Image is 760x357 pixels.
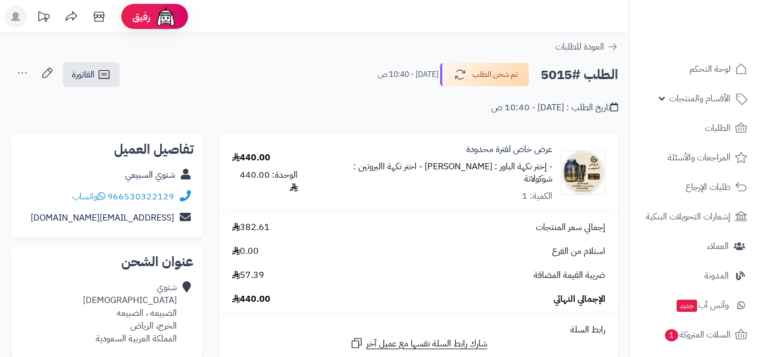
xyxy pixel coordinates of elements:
span: 382.61 [232,221,270,234]
div: الوحدة: 440.00 [232,169,298,194]
small: - اختر نكهة االبروتين : شوكولاتة [353,160,552,186]
span: إشعارات التحويلات البنكية [646,209,731,224]
a: تحديثات المنصة [29,6,57,31]
img: 1743968699-1b175886-7179-4d72-8fff-ae0ccd2ce4da-90x90.jpg [561,150,605,195]
span: العملاء [707,238,729,254]
span: 0.00 [232,245,259,258]
span: استلام من الفرع [552,245,605,258]
small: [DATE] - 10:40 ص [378,69,438,80]
a: لوحة التحكم [636,56,753,82]
span: المراجعات والأسئلة [668,150,731,165]
span: إجمالي سعر المنتجات [536,221,605,234]
div: الكمية: 1 [522,190,552,203]
h2: عنوان الشحن [20,255,194,268]
span: 57.39 [232,269,264,282]
h2: الطلب #5015 [541,63,618,86]
span: ضريبة القيمة المضافة [534,269,605,282]
a: عرض خاص لفترة محدودة [466,143,552,156]
span: رفيق [132,10,150,23]
a: الطلبات [636,115,753,141]
div: تاريخ الطلب : [DATE] - 10:40 ص [491,101,618,114]
button: تم شحن الطلب [440,63,529,86]
span: الأقسام والمنتجات [669,91,731,106]
span: الإجمالي النهائي [554,293,605,306]
a: 966530322129 [107,190,174,203]
span: وآتس آب [675,297,729,313]
div: شتوي [DEMOGRAPHIC_DATA] الضبيعه ، الضبيعه الخرج، الرياض المملكة العربية السعودية [83,281,177,345]
a: شارك رابط السلة نفسها مع عميل آخر [350,336,487,350]
a: العملاء [636,233,753,260]
span: السلات المتروكة [664,327,731,343]
div: 440.00 [232,151,270,164]
a: المراجعات والأسئلة [636,144,753,171]
span: الفاتورة [72,68,95,81]
span: لوحة التحكم [689,61,731,77]
a: العودة للطلبات [555,40,618,53]
span: العودة للطلبات [555,40,604,53]
a: طلبات الإرجاع [636,174,753,200]
small: - إختر نكهة الباور : [PERSON_NAME] [425,160,552,173]
span: جديد [677,300,697,312]
a: الفاتورة [63,62,120,87]
h2: تفاصيل العميل [20,143,194,156]
a: [EMAIL_ADDRESS][DOMAIN_NAME] [31,211,174,224]
span: الطلبات [705,120,731,136]
a: إشعارات التحويلات البنكية [636,203,753,230]
span: شارك رابط السلة نفسها مع عميل آخر [366,338,487,350]
img: ai-face.png [155,6,177,28]
div: رابط السلة [224,324,614,336]
span: المدونة [704,268,729,283]
a: السلات المتروكة1 [636,321,753,348]
a: المدونة [636,262,753,289]
a: واتساب [72,190,105,203]
span: 440.00 [232,293,270,306]
span: طلبات الإرجاع [685,179,731,195]
a: وآتس آبجديد [636,292,753,319]
a: شتوي السبيعي [125,168,175,182]
span: 1 [665,329,678,341]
